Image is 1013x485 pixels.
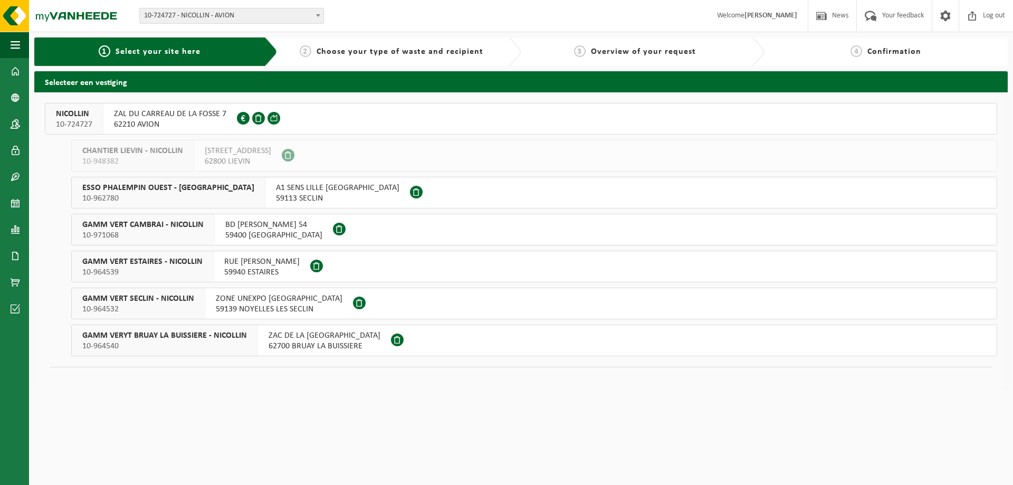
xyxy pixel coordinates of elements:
span: 10-962780 [82,193,254,204]
span: 10-724727 - NICOLLIN - AVION [139,8,324,24]
span: [STREET_ADDRESS] [205,146,271,156]
button: NICOLLIN 10-724727 ZAL DU CARREAU DE LA FOSSE 762210 AVION [45,103,997,135]
button: GAMM VERT CAMBRAI - NICOLLIN 10-971068 BD [PERSON_NAME] 5459400 [GEOGRAPHIC_DATA] [71,214,997,245]
span: NICOLLIN [56,109,92,119]
button: GAMM VERT SECLIN - NICOLLIN 10-964532 ZONE UNEXPO [GEOGRAPHIC_DATA]59139 NOYELLES LES SECLIN [71,288,997,319]
span: GAMM VERYT BRUAY LA BUISSIERE - NICOLLIN [82,330,247,341]
span: Choose your type of waste and recipient [317,47,483,56]
span: GAMM VERT CAMBRAI - NICOLLIN [82,220,204,230]
span: BD [PERSON_NAME] 54 [225,220,322,230]
span: 62700 BRUAY LA BUISSIERE [269,341,380,351]
span: 1 [99,45,110,57]
span: ZAL DU CARREAU DE LA FOSSE 7 [114,109,226,119]
span: 10-964532 [82,304,194,315]
span: 59139 NOYELLES LES SECLIN [216,304,342,315]
span: Confirmation [867,47,921,56]
span: A1 SENS LILLE [GEOGRAPHIC_DATA] [276,183,399,193]
span: 59113 SECLIN [276,193,399,204]
span: 10-964539 [82,267,203,278]
span: ZONE UNEXPO [GEOGRAPHIC_DATA] [216,293,342,304]
span: 10-724727 [56,119,92,130]
button: GAMM VERT ESTAIRES - NICOLLIN 10-964539 RUE [PERSON_NAME]59940 ESTAIRES [71,251,997,282]
strong: [PERSON_NAME] [744,12,797,20]
span: 10-971068 [82,230,204,241]
button: GAMM VERYT BRUAY LA BUISSIERE - NICOLLIN 10-964540 ZAC DE LA [GEOGRAPHIC_DATA]62700 BRUAY LA BUIS... [71,325,997,356]
span: ZAC DE LA [GEOGRAPHIC_DATA] [269,330,380,341]
span: 62800 LIEVIN [205,156,271,167]
span: 10-724727 - NICOLLIN - AVION [140,8,323,23]
span: 59940 ESTAIRES [224,267,300,278]
span: CHANTIER LIEVIN - NICOLLIN [82,146,183,156]
span: 4 [850,45,862,57]
span: GAMM VERT SECLIN - NICOLLIN [82,293,194,304]
button: ESSO PHALEMPIN OUEST - [GEOGRAPHIC_DATA] 10-962780 A1 SENS LILLE [GEOGRAPHIC_DATA]59113 SECLIN [71,177,997,208]
span: 10-964540 [82,341,247,351]
span: RUE [PERSON_NAME] [224,256,300,267]
span: Overview of your request [591,47,696,56]
span: Select your site here [116,47,200,56]
span: GAMM VERT ESTAIRES - NICOLLIN [82,256,203,267]
span: ESSO PHALEMPIN OUEST - [GEOGRAPHIC_DATA] [82,183,254,193]
span: 10-948382 [82,156,183,167]
span: 62210 AVION [114,119,226,130]
span: 59400 [GEOGRAPHIC_DATA] [225,230,322,241]
h2: Selecteer een vestiging [34,71,1008,92]
span: 2 [300,45,311,57]
span: 3 [574,45,586,57]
